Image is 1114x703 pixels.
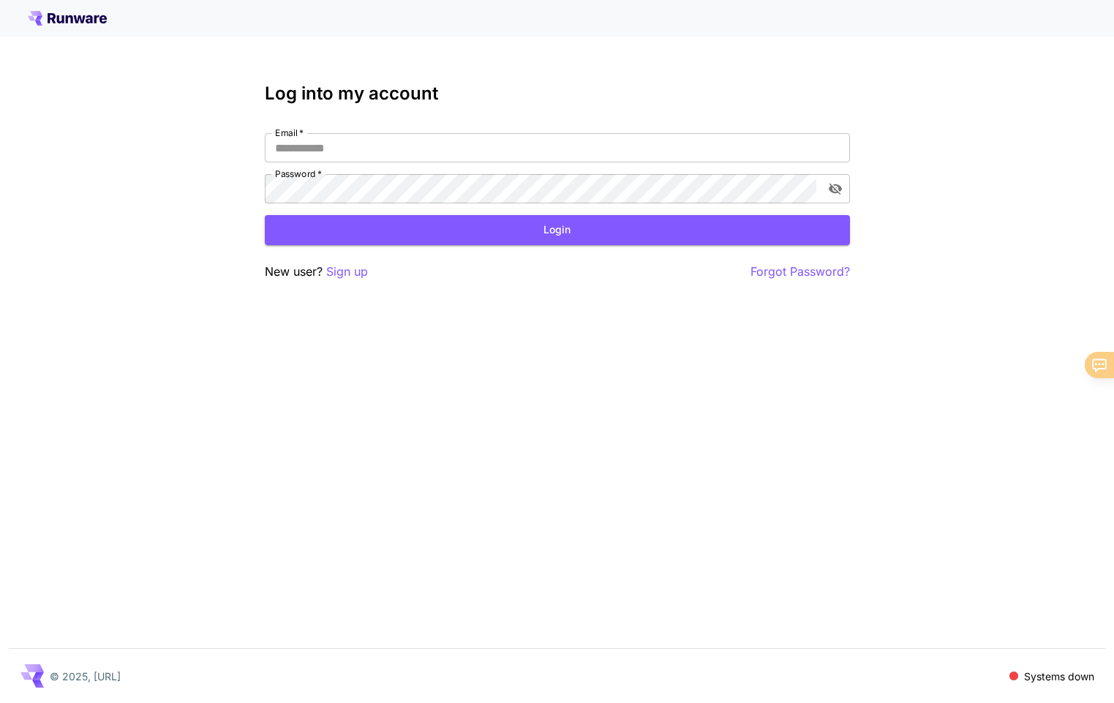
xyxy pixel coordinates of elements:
[1024,669,1094,684] p: Systems down
[265,263,368,281] p: New user?
[50,669,121,684] p: © 2025, [URL]
[275,127,304,139] label: Email
[822,176,848,202] button: toggle password visibility
[265,215,850,245] button: Login
[326,263,368,281] button: Sign up
[750,263,850,281] button: Forgot Password?
[265,83,850,104] h3: Log into my account
[275,168,322,180] label: Password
